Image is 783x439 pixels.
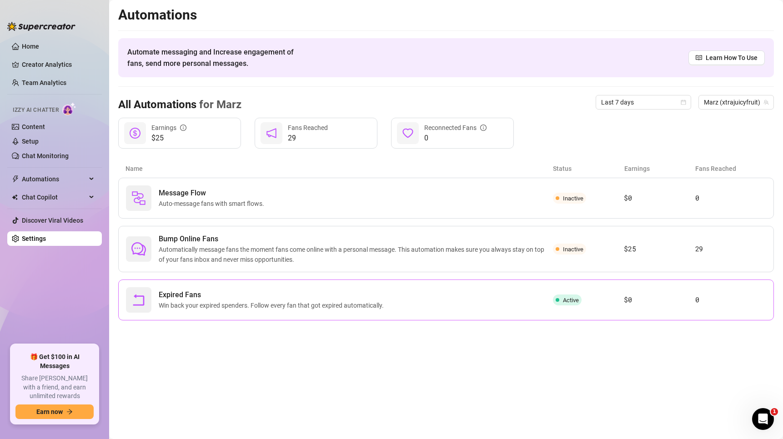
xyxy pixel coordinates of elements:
[695,164,767,174] article: Fans Reached
[159,188,268,199] span: Message Flow
[553,164,624,174] article: Status
[563,297,579,304] span: Active
[131,191,146,205] img: svg%3e
[62,102,76,115] img: AI Chatter
[563,246,583,253] span: Inactive
[288,124,328,131] span: Fans Reached
[22,152,69,160] a: Chat Monitoring
[563,195,583,202] span: Inactive
[22,172,86,186] span: Automations
[125,164,553,174] article: Name
[771,408,778,415] span: 1
[15,353,94,370] span: 🎁 Get $100 in AI Messages
[196,98,241,111] span: for Marz
[763,100,769,105] span: team
[681,100,686,105] span: calendar
[12,175,19,183] span: thunderbolt
[159,300,387,310] span: Win back your expired spenders. Follow every fan that got expired automatically.
[266,128,277,139] span: notification
[424,133,487,144] span: 0
[696,55,702,61] span: read
[22,190,86,205] span: Chat Copilot
[695,193,766,204] article: 0
[66,409,73,415] span: arrow-right
[22,57,95,72] a: Creator Analytics
[752,408,774,430] iframe: Intercom live chat
[15,374,94,401] span: Share [PERSON_NAME] with a friend, and earn unlimited rewards
[706,53,758,63] span: Learn How To Use
[704,95,768,109] span: Marz (xtrajuicyfruit)
[12,194,18,200] img: Chat Copilot
[601,95,686,109] span: Last 7 days
[151,133,186,144] span: $25
[624,164,696,174] article: Earnings
[22,138,39,145] a: Setup
[159,199,268,209] span: Auto-message fans with smart flows.
[402,128,413,139] span: heart
[688,50,765,65] a: Learn How To Use
[15,404,94,419] button: Earn nowarrow-right
[624,244,695,254] article: $25
[22,123,45,130] a: Content
[7,22,75,31] img: logo-BBDzfeDw.svg
[130,128,141,139] span: dollar
[13,106,59,115] span: Izzy AI Chatter
[624,294,695,305] article: $0
[22,43,39,50] a: Home
[22,235,46,242] a: Settings
[159,289,387,300] span: Expired Fans
[151,123,186,133] div: Earnings
[22,79,66,86] a: Team Analytics
[118,6,774,24] h2: Automations
[118,98,241,112] h3: All Automations
[424,123,487,133] div: Reconnected Fans
[288,133,328,144] span: 29
[695,294,766,305] article: 0
[624,193,695,204] article: $0
[36,408,63,415] span: Earn now
[159,244,553,264] span: Automatically message fans the moment fans come online with a personal message. This automation m...
[159,234,553,244] span: Bump Online Fans
[180,125,186,131] span: info-circle
[22,217,83,224] a: Discover Viral Videos
[131,242,146,256] span: comment
[695,244,766,254] article: 29
[480,125,487,131] span: info-circle
[127,46,302,69] span: Automate messaging and Increase engagement of fans, send more personal messages.
[131,293,146,307] span: rollback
